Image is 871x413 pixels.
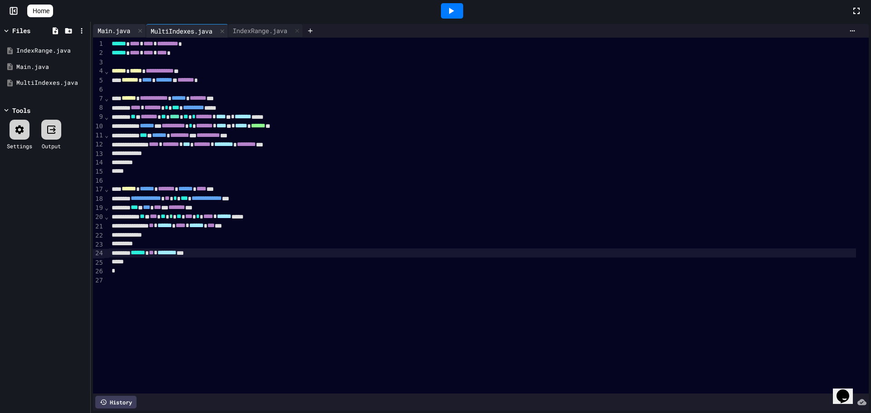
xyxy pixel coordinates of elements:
[93,185,104,194] div: 17
[93,213,104,222] div: 20
[833,377,862,404] iframe: chat widget
[93,103,104,112] div: 8
[93,122,104,131] div: 10
[93,94,104,103] div: 7
[93,204,104,213] div: 19
[104,213,109,220] span: Fold line
[93,249,104,258] div: 24
[93,85,104,94] div: 6
[33,6,49,15] span: Home
[93,131,104,140] div: 11
[16,63,87,72] div: Main.java
[27,5,53,17] a: Home
[95,396,137,408] div: History
[93,258,104,267] div: 25
[12,106,30,115] div: Tools
[93,158,104,167] div: 14
[16,46,87,55] div: IndexRange.java
[93,26,135,35] div: Main.java
[228,26,292,35] div: IndexRange.java
[93,176,104,185] div: 16
[12,26,30,35] div: Files
[93,49,104,58] div: 2
[93,112,104,121] div: 9
[104,204,109,211] span: Fold line
[104,185,109,193] span: Fold line
[93,231,104,240] div: 22
[93,240,104,249] div: 23
[7,142,32,150] div: Settings
[16,78,87,87] div: MultiIndexes.java
[93,67,104,76] div: 4
[93,222,104,231] div: 21
[228,24,303,38] div: IndexRange.java
[93,194,104,204] div: 18
[104,131,109,139] span: Fold line
[93,267,104,276] div: 26
[104,113,109,121] span: Fold line
[93,58,104,67] div: 3
[146,24,228,38] div: MultiIndexes.java
[93,140,104,149] div: 12
[93,276,104,285] div: 27
[42,142,61,150] div: Output
[93,167,104,176] div: 15
[93,39,104,49] div: 1
[93,24,146,38] div: Main.java
[93,76,104,85] div: 5
[104,68,109,75] span: Fold line
[93,150,104,159] div: 13
[146,26,217,36] div: MultiIndexes.java
[104,95,109,102] span: Fold line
